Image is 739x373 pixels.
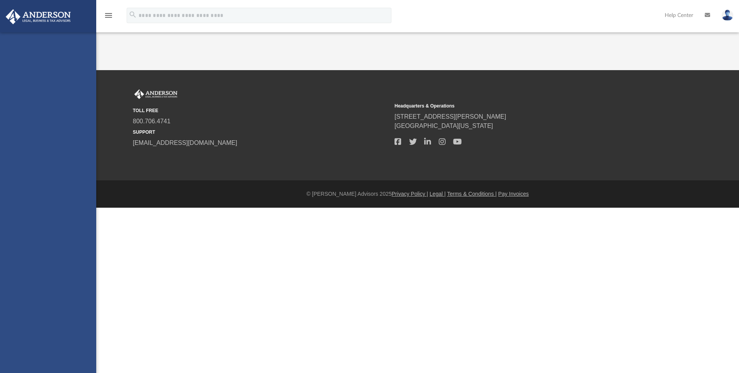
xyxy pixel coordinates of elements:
[3,9,73,24] img: Anderson Advisors Platinum Portal
[96,190,739,198] div: © [PERSON_NAME] Advisors 2025
[498,191,528,197] a: Pay Invoices
[395,113,506,120] a: [STREET_ADDRESS][PERSON_NAME]
[129,10,137,19] i: search
[133,89,179,99] img: Anderson Advisors Platinum Portal
[133,107,389,114] small: TOLL FREE
[392,191,428,197] a: Privacy Policy |
[104,11,113,20] i: menu
[133,139,237,146] a: [EMAIL_ADDRESS][DOMAIN_NAME]
[104,15,113,20] a: menu
[133,129,389,136] small: SUPPORT
[395,102,651,109] small: Headquarters & Operations
[395,123,493,129] a: [GEOGRAPHIC_DATA][US_STATE]
[430,191,446,197] a: Legal |
[447,191,497,197] a: Terms & Conditions |
[722,10,733,21] img: User Pic
[133,118,171,124] a: 800.706.4741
